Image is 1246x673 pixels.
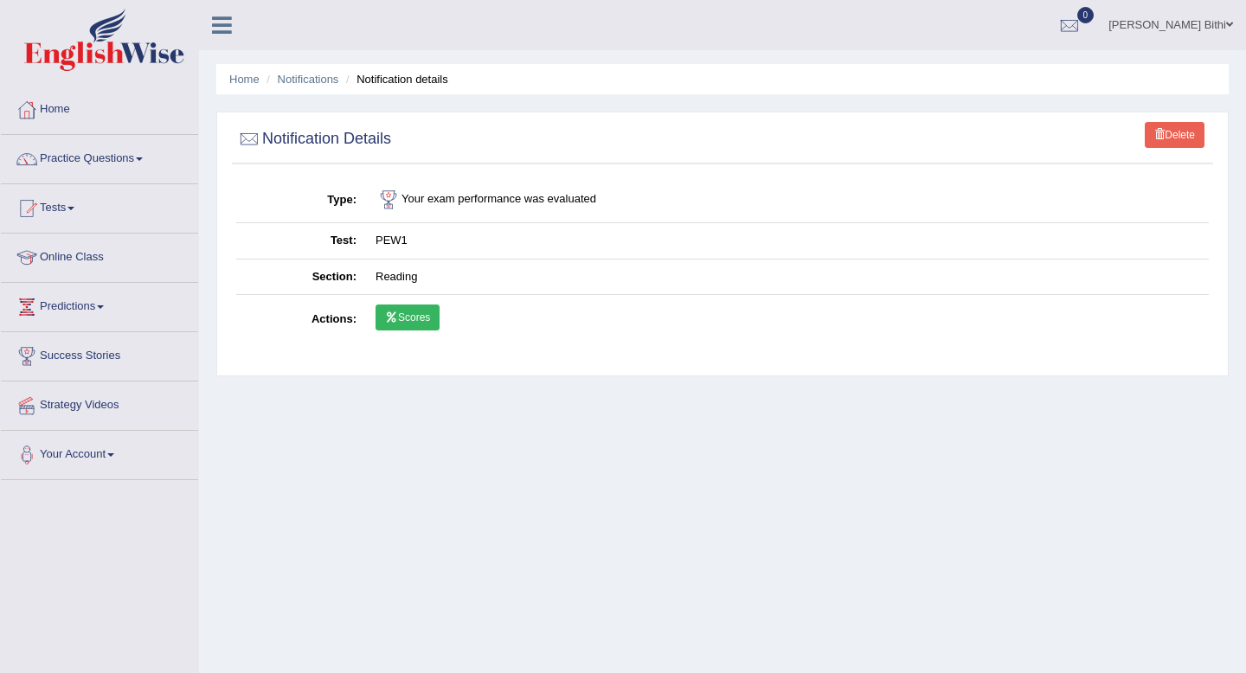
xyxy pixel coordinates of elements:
a: Delete [1145,122,1204,148]
a: Scores [376,304,440,330]
td: Your exam performance was evaluated [366,177,1209,223]
th: Type [236,177,366,223]
span: 0 [1077,7,1095,23]
li: Notification details [342,71,448,87]
td: PEW1 [366,223,1209,260]
h2: Notification Details [236,126,391,152]
a: Online Class [1,234,198,277]
a: Tests [1,184,198,228]
th: Test [236,223,366,260]
a: Home [1,86,198,129]
a: Notifications [278,73,339,86]
a: Home [229,73,260,86]
th: Section [236,259,366,295]
a: Predictions [1,283,198,326]
a: Practice Questions [1,135,198,178]
a: Success Stories [1,332,198,375]
td: Reading [366,259,1209,295]
a: Strategy Videos [1,381,198,425]
th: Actions [236,295,366,345]
a: Your Account [1,431,198,474]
